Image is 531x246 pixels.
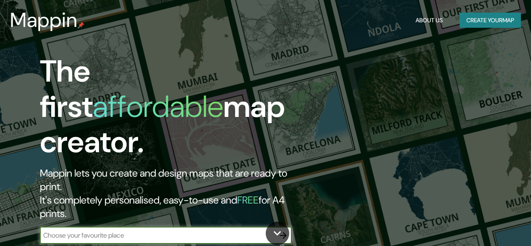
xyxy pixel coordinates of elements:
[40,230,275,240] input: Choose your favourite place
[460,13,521,28] button: Create yourmap
[10,8,78,32] h3: Mappin
[412,13,446,28] button: About Us
[40,54,306,167] h1: The first map creator.
[456,213,522,237] iframe: Help widget launcher
[40,167,306,220] h2: Mappin lets you create and design maps that are ready to print. It's completely personalised, eas...
[78,22,84,29] img: mappin-pin
[93,87,223,126] h1: affordable
[237,193,259,206] h5: FREE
